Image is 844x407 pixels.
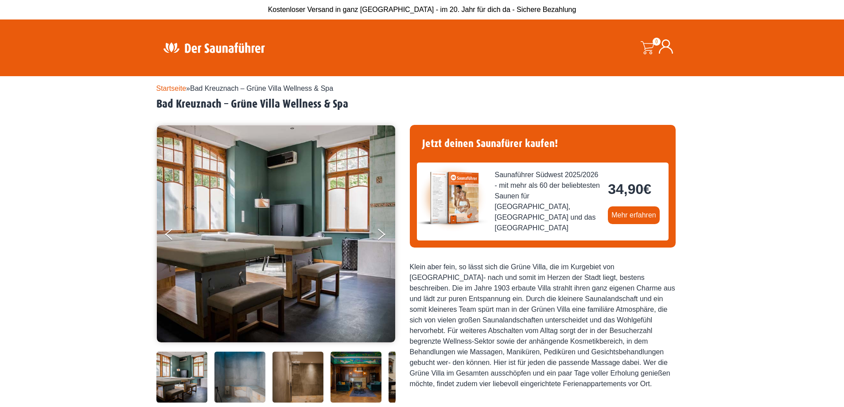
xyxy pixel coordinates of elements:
h4: Jetzt deinen Saunafürer kaufen! [417,132,669,155]
img: der-saunafuehrer-2025-suedwest.jpg [417,163,488,233]
span: Kostenloser Versand in ganz [GEOGRAPHIC_DATA] - im 20. Jahr für dich da - Sichere Bezahlung [268,6,576,13]
h2: Bad Kreuznach – Grüne Villa Wellness & Spa [156,97,688,111]
a: Mehr erfahren [608,206,660,224]
span: 0 [653,38,661,46]
div: Klein aber fein, so lässt sich die Grüne Villa, die im Kurgebiet von [GEOGRAPHIC_DATA]- nach und ... [410,262,676,389]
a: Startseite [156,85,187,92]
button: Next [376,225,398,247]
span: » [156,85,334,92]
span: € [643,181,651,197]
span: Saunaführer Südwest 2025/2026 - mit mehr als 60 der beliebtesten Saunen für [GEOGRAPHIC_DATA], [G... [495,170,601,233]
span: Bad Kreuznach – Grüne Villa Wellness & Spa [190,85,333,92]
button: Previous [165,225,187,247]
bdi: 34,90 [608,181,651,197]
